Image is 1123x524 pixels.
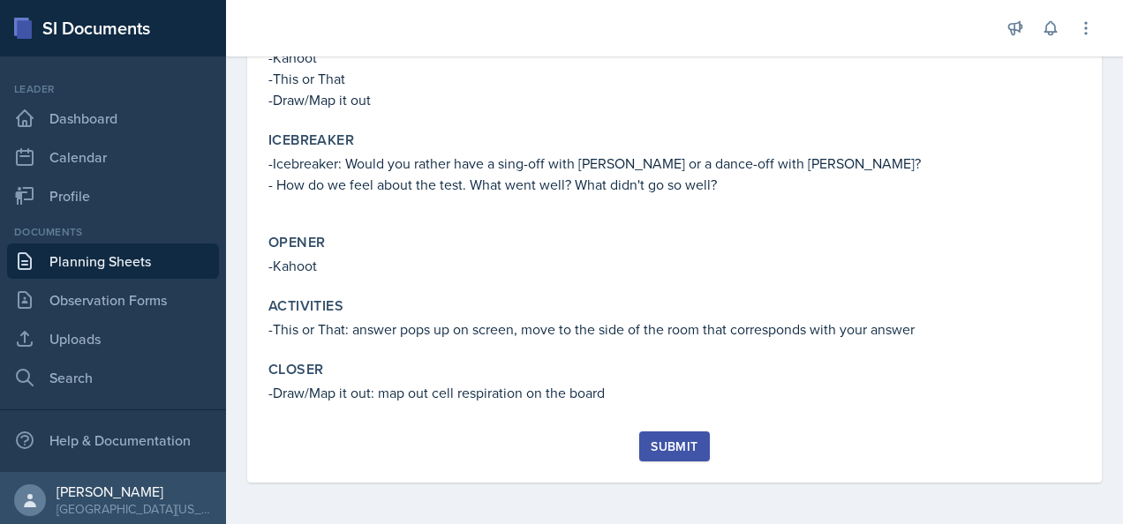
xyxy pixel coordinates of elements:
[268,153,1081,174] p: -Icebreaker: Would you rather have a sing-off with [PERSON_NAME] or a dance-off with [PERSON_NAME]?
[268,89,1081,110] p: -Draw/Map it out
[7,139,219,175] a: Calendar
[639,431,709,461] button: Submit
[268,68,1081,89] p: -This or That
[57,483,212,500] div: [PERSON_NAME]
[7,224,219,240] div: Documents
[7,321,219,356] a: Uploads
[268,174,1081,195] p: - How do we feel about the test. What went well? What didn't go so well?
[651,439,697,453] div: Submit
[7,282,219,318] a: Observation Forms
[7,243,219,279] a: Planning Sheets
[7,423,219,458] div: Help & Documentation
[7,178,219,213] a: Profile
[268,47,1081,68] p: -Kahoot
[7,101,219,136] a: Dashboard
[268,131,354,149] label: Icebreaker
[268,382,1081,403] p: -Draw/Map it out: map out cell respiration on the board
[268,318,1081,340] p: -This or That: answer pops up on screen, move to the side of the room that corresponds with your ...
[7,360,219,395] a: Search
[268,255,1081,276] p: -Kahoot
[7,81,219,97] div: Leader
[268,234,325,251] label: Opener
[268,297,343,315] label: Activities
[57,500,212,518] div: [GEOGRAPHIC_DATA][US_STATE]
[268,361,323,378] label: Closer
